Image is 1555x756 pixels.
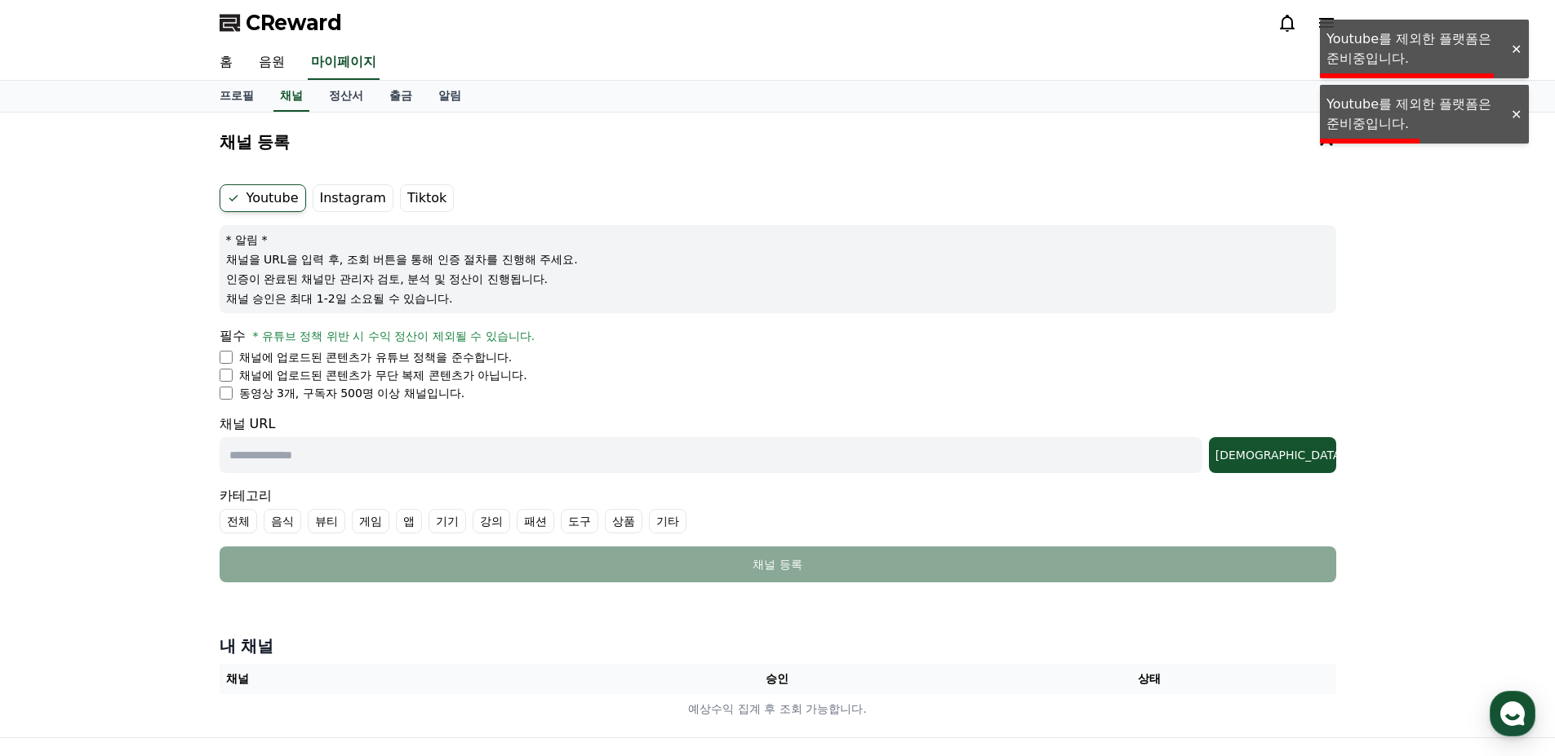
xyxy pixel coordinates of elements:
[220,486,1336,533] div: 카테고리
[226,251,1330,267] p: 채널을 URL을 입력 후, 조회 버튼을 통해 인증 절차를 진행해 주세요.
[591,664,963,694] th: 승인
[400,184,454,212] label: Tiktok
[376,81,425,112] a: 출금
[220,328,246,343] span: 필수
[5,517,108,558] a: 홈
[313,184,393,212] label: Instagram
[239,367,527,383] p: 채널에 업로드된 콘텐츠가 무단 복제 콘텐츠가 아닙니다.
[226,271,1330,287] p: 인증이 완료된 채널만 관리자 검토, 분석 및 정산이 진행됩니다.
[308,46,380,80] a: 마이페이지
[605,509,642,533] label: 상품
[396,509,422,533] label: 앱
[316,81,376,112] a: 정산서
[220,184,306,212] label: Youtube
[51,542,61,555] span: 홈
[352,509,389,533] label: 게임
[226,290,1330,307] p: 채널 승인은 최대 1-2일 소요될 수 있습니다.
[220,133,291,151] h4: 채널 등록
[220,634,1336,657] h4: 내 채널
[220,546,1336,582] button: 채널 등록
[239,349,513,365] p: 채널에 업로드된 콘텐츠가 유튜브 정책을 준수합니다.
[149,542,169,555] span: 대화
[1215,447,1330,463] div: [DEMOGRAPHIC_DATA]
[211,517,313,558] a: 설정
[213,119,1343,165] button: 채널 등록
[649,509,686,533] label: 기타
[220,509,257,533] label: 전체
[963,664,1335,694] th: 상태
[207,81,267,112] a: 프로필
[561,509,598,533] label: 도구
[308,509,345,533] label: 뷰티
[246,10,342,36] span: CReward
[252,542,272,555] span: 설정
[252,556,1304,573] div: 채널 등록
[273,81,309,112] a: 채널
[1209,437,1336,473] button: [DEMOGRAPHIC_DATA]
[253,329,535,343] span: * 유튜브 정책 위반 시 수익 정산이 제외될 수 있습니다.
[473,509,510,533] label: 강의
[220,664,592,694] th: 채널
[517,509,554,533] label: 패션
[108,517,211,558] a: 대화
[246,46,298,80] a: 음원
[264,509,301,533] label: 음식
[220,694,1336,724] td: 예상수익 집계 후 조회 가능합니다.
[239,385,465,401] p: 동영상 3개, 구독자 500명 이상 채널입니다.
[220,414,1336,473] div: 채널 URL
[220,10,342,36] a: CReward
[207,46,246,80] a: 홈
[429,509,466,533] label: 기기
[425,81,474,112] a: 알림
